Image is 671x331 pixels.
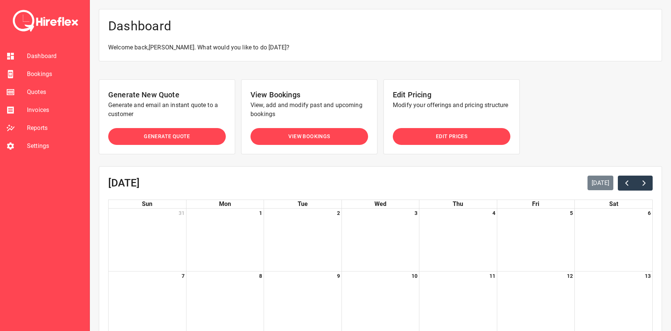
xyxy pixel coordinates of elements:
[27,124,84,133] span: Reports
[108,177,140,189] h2: [DATE]
[218,200,233,208] a: Monday
[27,142,84,151] span: Settings
[575,209,652,271] td: September 6, 2025
[288,132,330,141] span: View Bookings
[410,271,419,280] a: September 10, 2025
[140,200,154,208] a: Sunday
[251,101,368,119] p: View, add and modify past and upcoming bookings
[264,209,341,271] td: September 2, 2025
[393,101,510,110] p: Modify your offerings and pricing structure
[27,88,84,97] span: Quotes
[109,209,186,271] td: August 31, 2025
[258,209,264,218] a: September 1, 2025
[108,89,226,101] h6: Generate New Quote
[180,271,186,280] a: September 7, 2025
[413,209,419,218] a: September 3, 2025
[108,43,653,52] p: Welcome back, [PERSON_NAME] . What would you like to do [DATE]?
[565,271,574,280] a: September 12, 2025
[608,200,620,208] a: Saturday
[27,70,84,79] span: Bookings
[393,89,510,101] h6: Edit Pricing
[144,132,190,141] span: Generate Quote
[436,132,467,141] span: Edit Prices
[635,176,653,191] button: Next month
[296,200,309,208] a: Tuesday
[618,176,635,191] button: Previous month
[643,271,652,280] a: September 13, 2025
[335,209,341,218] a: September 2, 2025
[177,209,186,218] a: August 31, 2025
[497,209,574,271] td: September 5, 2025
[419,209,497,271] td: September 4, 2025
[186,209,264,271] td: September 1, 2025
[251,89,368,101] h6: View Bookings
[341,209,419,271] td: September 3, 2025
[488,271,497,280] a: September 11, 2025
[258,271,264,280] a: September 8, 2025
[108,18,653,34] h4: Dashboard
[451,200,465,208] a: Thursday
[373,200,388,208] a: Wednesday
[335,271,341,280] a: September 9, 2025
[646,209,652,218] a: September 6, 2025
[568,209,574,218] a: September 5, 2025
[531,200,541,208] a: Friday
[27,52,84,61] span: Dashboard
[27,106,84,115] span: Invoices
[108,101,226,119] p: Generate and email an instant quote to a customer
[491,209,497,218] a: September 4, 2025
[587,176,614,190] button: [DATE]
